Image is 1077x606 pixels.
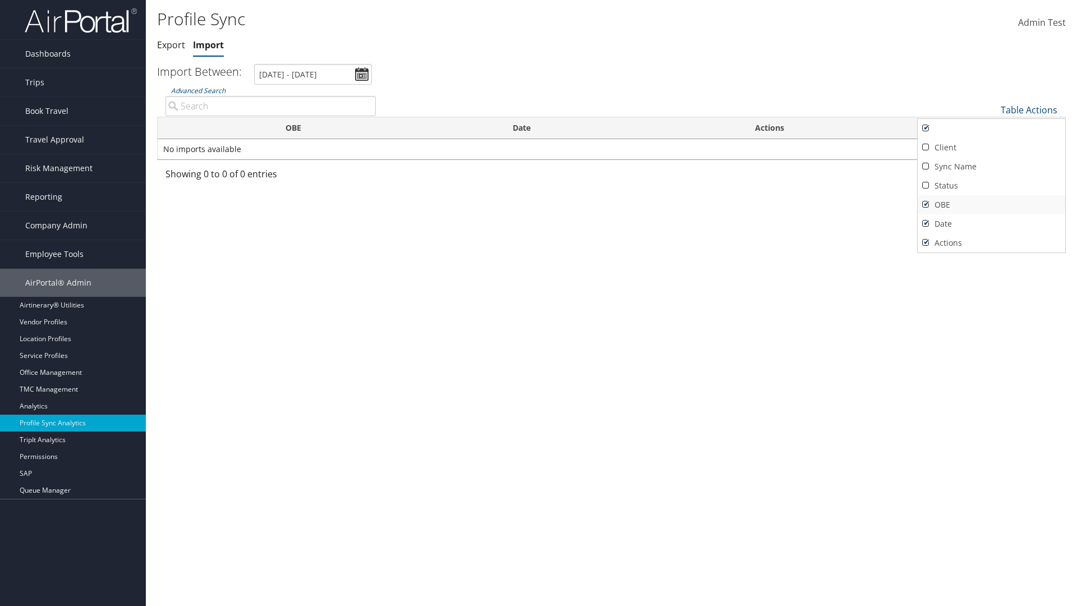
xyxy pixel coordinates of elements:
img: airportal-logo.png [25,7,137,34]
span: Trips [25,68,44,97]
a: Actions [918,233,1065,252]
a: Sync Name [918,157,1065,176]
span: Risk Management [25,154,93,182]
a: Client [918,138,1065,157]
span: Employee Tools [25,240,84,268]
span: Dashboards [25,40,71,68]
a: Status [918,176,1065,195]
span: Book Travel [25,97,68,125]
span: Reporting [25,183,62,211]
span: AirPortal® Admin [25,269,91,297]
span: Company Admin [25,212,88,240]
a: OBE [918,195,1065,214]
span: Travel Approval [25,126,84,154]
a: Date [918,214,1065,233]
